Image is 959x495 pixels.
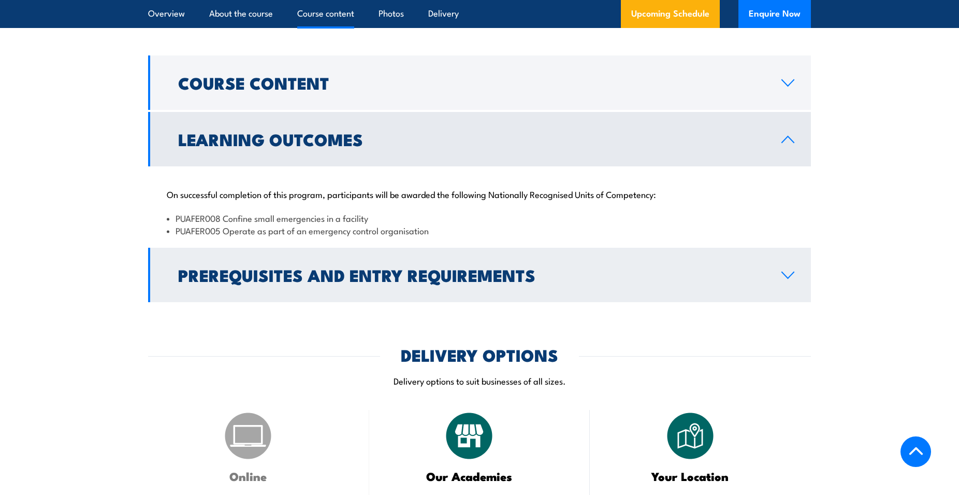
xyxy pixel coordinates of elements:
[401,347,558,362] h2: DELIVERY OPTIONS
[174,470,323,482] h3: Online
[167,224,792,236] li: PUAFER005 Operate as part of an emergency control organisation
[395,470,544,482] h3: Our Academies
[167,212,792,224] li: PUAFER008 Confine small emergencies in a facility
[616,470,764,482] h3: Your Location
[148,248,811,302] a: Prerequisites and Entry Requirements
[167,189,792,199] p: On successful completion of this program, participants will be awarded the following Nationally R...
[148,55,811,110] a: Course Content
[178,132,765,146] h2: Learning Outcomes
[148,112,811,166] a: Learning Outcomes
[178,75,765,90] h2: Course Content
[148,375,811,387] p: Delivery options to suit businesses of all sizes.
[178,267,765,282] h2: Prerequisites and Entry Requirements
